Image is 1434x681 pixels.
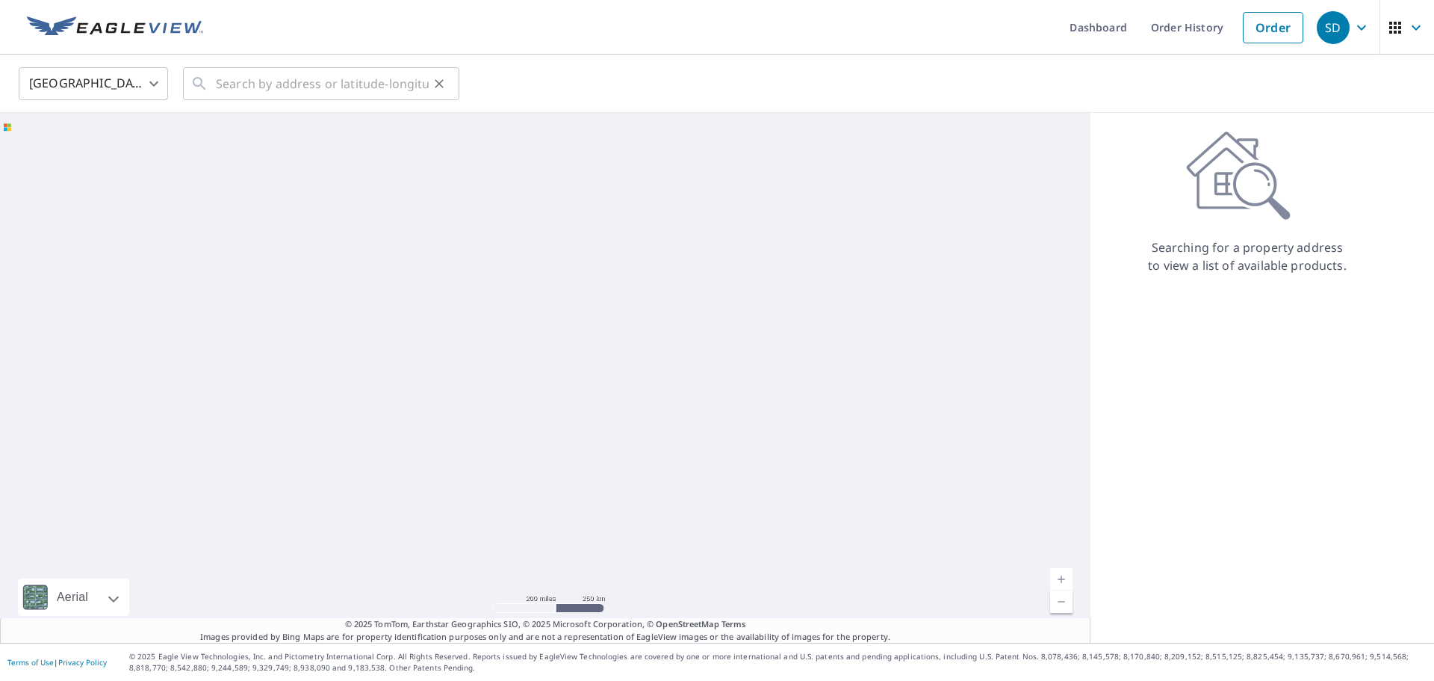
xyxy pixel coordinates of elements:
[656,618,718,629] a: OpenStreetMap
[129,651,1427,674] p: © 2025 Eagle View Technologies, Inc. and Pictometry International Corp. All Rights Reserved. Repo...
[345,618,746,631] span: © 2025 TomTom, Earthstar Geographics SIO, © 2025 Microsoft Corporation, ©
[7,658,107,667] p: |
[429,73,450,94] button: Clear
[19,63,168,105] div: [GEOGRAPHIC_DATA]
[721,618,746,629] a: Terms
[1317,11,1350,44] div: SD
[216,63,429,105] input: Search by address or latitude-longitude
[7,657,54,668] a: Terms of Use
[1147,238,1347,274] p: Searching for a property address to view a list of available products.
[1050,591,1073,613] a: Current Level 5, Zoom Out
[1243,12,1303,43] a: Order
[52,579,93,616] div: Aerial
[58,657,107,668] a: Privacy Policy
[18,579,129,616] div: Aerial
[27,16,203,39] img: EV Logo
[1050,568,1073,591] a: Current Level 5, Zoom In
